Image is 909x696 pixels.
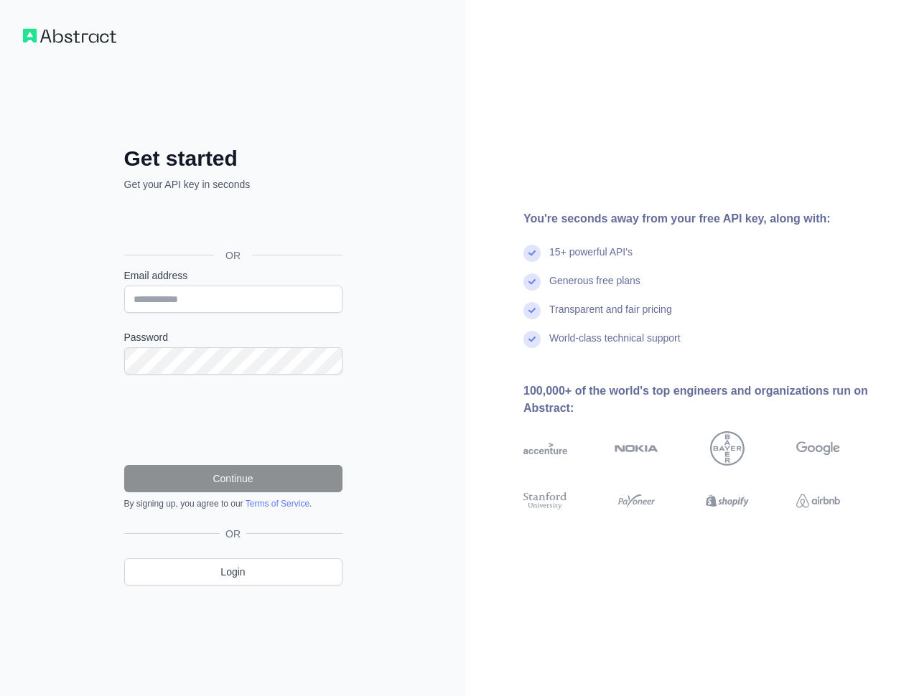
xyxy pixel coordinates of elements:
[124,146,342,171] h2: Get started
[220,527,246,541] span: OR
[523,210,886,227] div: You're seconds away from your free API key, along with:
[124,330,342,344] label: Password
[615,431,658,466] img: nokia
[124,465,342,492] button: Continue
[124,268,342,283] label: Email address
[124,392,342,448] iframe: reCAPTCHA
[796,490,840,512] img: airbnb
[615,490,658,512] img: payoneer
[549,273,640,302] div: Generous free plans
[796,431,840,466] img: google
[124,177,342,192] p: Get your API key in seconds
[523,331,541,348] img: check mark
[549,302,672,331] div: Transparent and fair pricing
[523,245,541,262] img: check mark
[124,498,342,509] div: By signing up, you agree to our .
[117,207,347,239] iframe: Sign in with Google Button
[706,490,750,512] img: shopify
[523,382,886,417] div: 100,000+ of the world's top engineers and organizations run on Abstract:
[523,431,567,466] img: accenture
[124,558,342,586] a: Login
[23,29,116,43] img: Workflow
[523,273,541,291] img: check mark
[710,431,745,466] img: bayer
[523,302,541,319] img: check mark
[549,331,681,359] div: World-class technical support
[214,248,252,263] span: OR
[549,245,633,273] div: 15+ powerful API's
[523,490,567,512] img: stanford university
[246,499,309,509] a: Terms of Service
